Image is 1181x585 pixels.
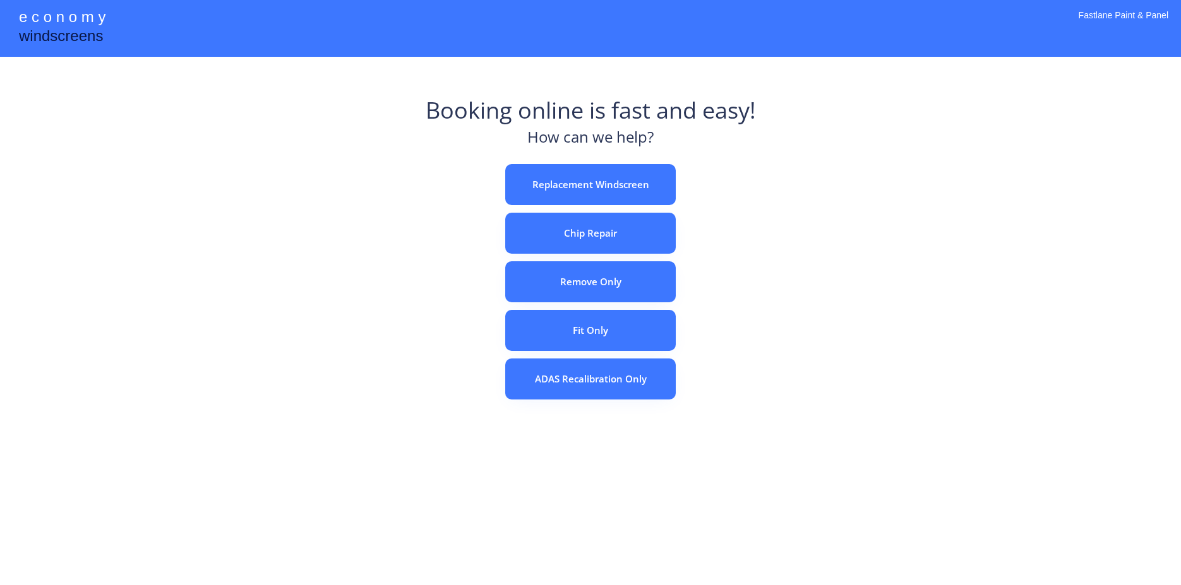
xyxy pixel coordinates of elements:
div: windscreens [19,25,103,50]
button: Fit Only [505,310,676,351]
button: ADAS Recalibration Only [505,358,676,399]
button: Remove Only [505,261,676,302]
div: Fastlane Paint & Panel [1079,9,1168,38]
button: Replacement Windscreen [505,164,676,205]
button: Chip Repair [505,213,676,254]
div: How can we help? [527,126,654,155]
div: Booking online is fast and easy! [426,95,756,126]
div: e c o n o m y [19,6,105,30]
